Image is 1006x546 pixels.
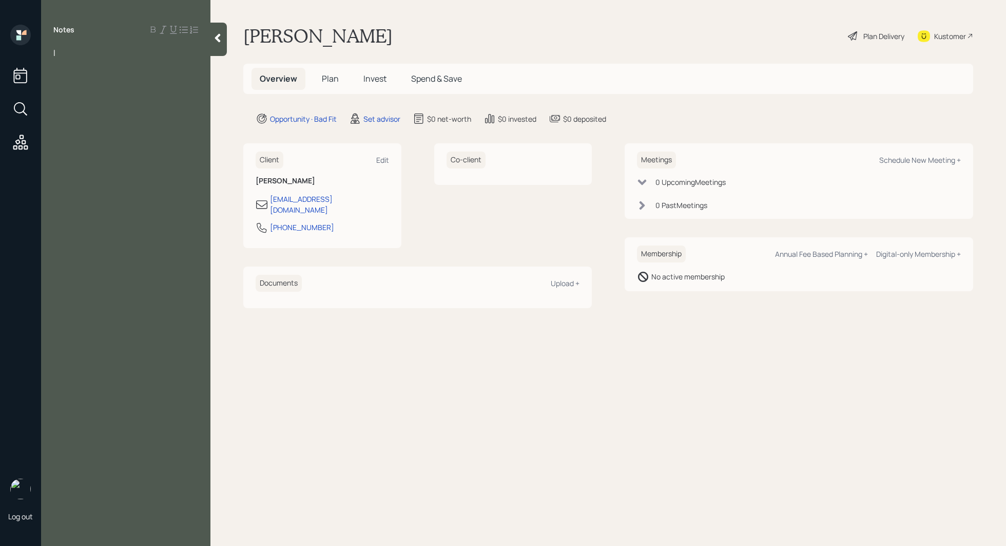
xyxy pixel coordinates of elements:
[376,155,389,165] div: Edit
[863,31,904,42] div: Plan Delivery
[637,152,676,168] h6: Meetings
[270,222,334,233] div: [PHONE_NUMBER]
[637,246,686,262] h6: Membership
[8,512,33,521] div: Log out
[260,73,297,84] span: Overview
[934,31,966,42] div: Kustomer
[411,73,462,84] span: Spend & Save
[498,114,536,124] div: $0 invested
[876,249,961,259] div: Digital-only Membership +
[363,73,386,84] span: Invest
[322,73,339,84] span: Plan
[10,479,31,499] img: retirable_logo.png
[256,275,302,292] h6: Documents
[655,200,707,211] div: 0 Past Meeting s
[53,25,74,35] label: Notes
[270,114,337,124] div: Opportunity · Bad Fit
[243,25,393,47] h1: [PERSON_NAME]
[363,114,400,124] div: Set advisor
[270,194,389,215] div: [EMAIL_ADDRESS][DOMAIN_NAME]
[256,152,283,168] h6: Client
[651,271,725,282] div: No active membership
[53,47,55,59] span: l
[563,114,606,124] div: $0 deposited
[551,278,579,288] div: Upload +
[879,155,961,165] div: Schedule New Meeting +
[256,177,389,185] h6: [PERSON_NAME]
[427,114,471,124] div: $0 net-worth
[447,152,486,168] h6: Co-client
[775,249,868,259] div: Annual Fee Based Planning +
[655,177,726,187] div: 0 Upcoming Meeting s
